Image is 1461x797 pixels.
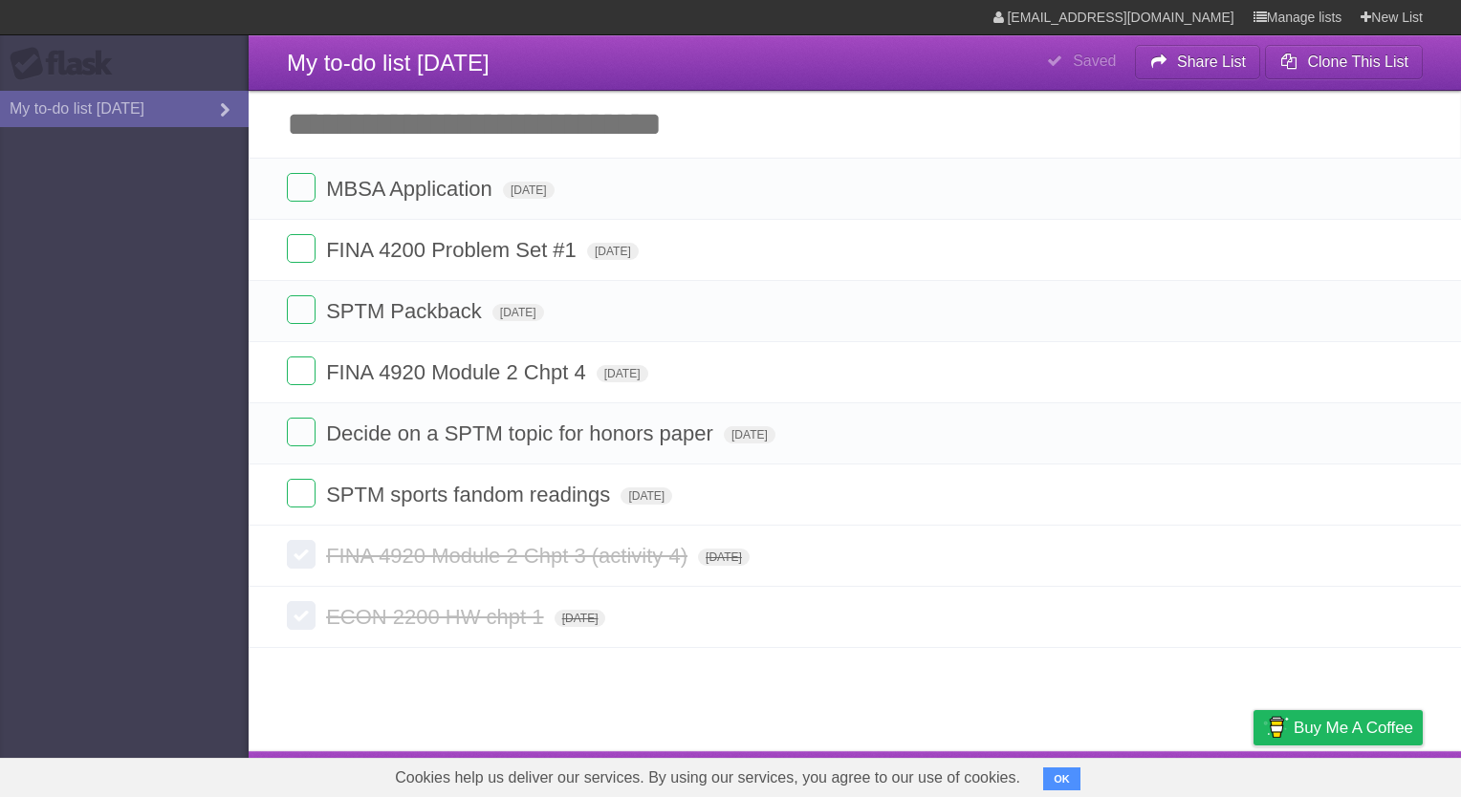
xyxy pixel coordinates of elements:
b: Saved [1073,53,1116,69]
span: ECON 2200 HW chpt 1 [326,605,548,629]
a: Suggest a feature [1302,756,1423,792]
a: Terms [1164,756,1206,792]
span: [DATE] [587,243,639,260]
label: Done [287,173,316,202]
span: Decide on a SPTM topic for honors paper [326,421,718,445]
a: Privacy [1229,756,1278,792]
img: Buy me a coffee [1263,711,1289,743]
div: Flask [10,47,124,81]
label: Done [287,601,316,630]
label: Done [287,295,316,324]
span: My to-do list [DATE] [287,50,490,75]
label: Done [287,234,316,263]
a: Developers [1062,756,1140,792]
span: [DATE] [555,610,606,627]
span: [DATE] [724,426,775,443]
span: Buy me a coffee [1294,711,1413,744]
span: Cookies help us deliver our services. By using our services, you agree to our use of cookies. [376,759,1039,797]
span: MBSA Application [326,177,497,201]
b: Clone This List [1307,54,1408,70]
span: [DATE] [698,549,750,566]
a: About [999,756,1039,792]
b: Share List [1177,54,1246,70]
span: SPTM sports fandom readings [326,483,615,506]
a: Buy me a coffee [1254,710,1423,745]
label: Done [287,356,316,385]
span: FINA 4920 Module 2 Chpt 3 (activity 4) [326,544,692,568]
span: FINA 4920 Module 2 Chpt 4 [326,360,591,384]
button: OK [1043,767,1080,790]
span: [DATE] [597,365,648,382]
span: [DATE] [492,304,544,321]
button: Clone This List [1265,45,1423,79]
span: SPTM Packback [326,299,487,323]
label: Done [287,479,316,507]
label: Done [287,540,316,569]
span: [DATE] [503,182,555,199]
button: Share List [1135,45,1261,79]
label: Done [287,418,316,446]
span: [DATE] [621,487,672,505]
span: FINA 4200 Problem Set #1 [326,238,581,262]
